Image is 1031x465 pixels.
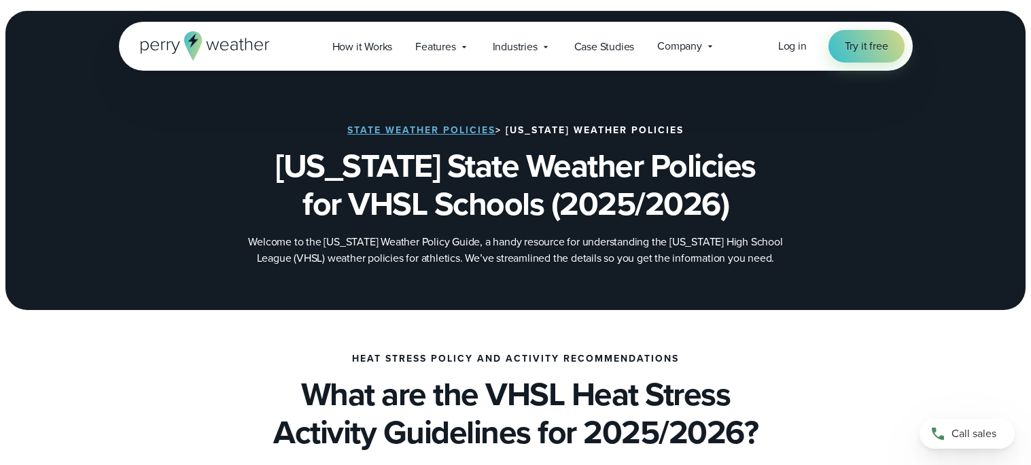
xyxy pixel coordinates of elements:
[778,38,807,54] a: Log in
[352,354,679,364] h5: Heat Stress Policy and Activity Recommendations
[493,39,538,55] span: Industries
[845,38,888,54] span: Try it free
[332,39,393,55] span: How it Works
[574,39,635,55] span: Case Studies
[187,147,845,223] h1: [US_STATE] State Weather Policies for VHSL Schools (2025/2026)
[563,33,646,61] a: Case Studies
[951,426,996,442] span: Call sales
[347,123,495,137] a: State Weather Policies
[347,125,684,136] h2: > [US_STATE] Weather Policies
[321,33,404,61] a: How it Works
[119,375,913,451] h2: What are the VHSL Heat Stress Activity Guidelines for 2025/2026?
[920,419,1015,449] a: Call sales
[828,30,905,63] a: Try it free
[244,234,788,266] p: Welcome to the [US_STATE] Weather Policy Guide, a handy resource for understanding the [US_STATE]...
[657,38,702,54] span: Company
[415,39,455,55] span: Features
